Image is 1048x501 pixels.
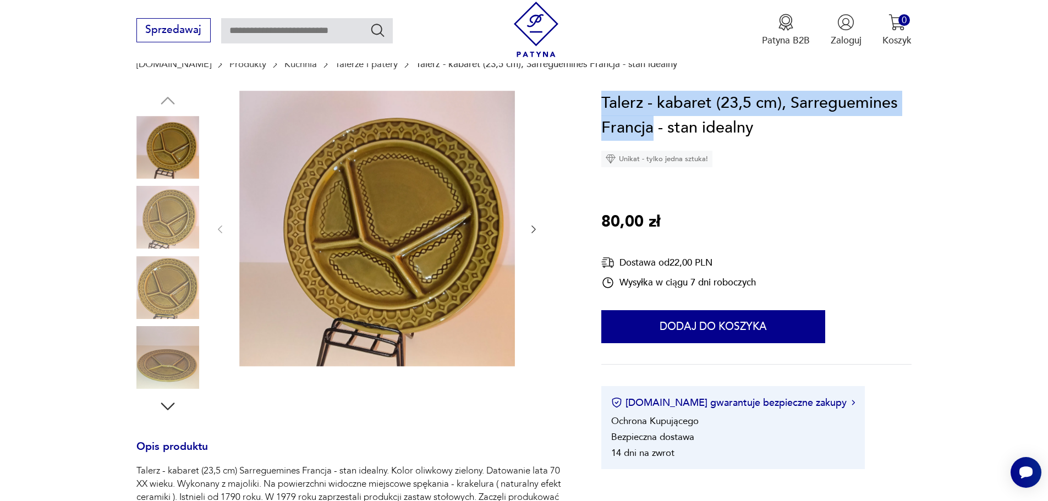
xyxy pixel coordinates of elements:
div: Dostawa od 22,00 PLN [601,256,756,269]
button: Szukaj [370,22,386,38]
a: [DOMAIN_NAME] [136,59,211,69]
li: 14 dni na zwrot [611,447,674,459]
img: Zdjęcie produktu Talerz - kabaret (23,5 cm), Sarreguemines Francja - stan idealny [136,186,199,249]
p: 80,00 zł [601,210,660,235]
button: Sprzedawaj [136,18,211,42]
div: Wysyłka w ciągu 7 dni roboczych [601,276,756,289]
img: Ikona dostawy [601,256,614,269]
h3: Opis produktu [136,443,570,465]
li: Bezpieczna dostawa [611,431,694,443]
p: Patyna B2B [762,34,810,47]
img: Patyna - sklep z meblami i dekoracjami vintage [508,2,564,57]
img: Ikonka użytkownika [837,14,854,31]
img: Zdjęcie produktu Talerz - kabaret (23,5 cm), Sarreguemines Francja - stan idealny [136,116,199,179]
button: [DOMAIN_NAME] gwarantuje bezpieczne zakupy [611,396,855,410]
img: Zdjęcie produktu Talerz - kabaret (23,5 cm), Sarreguemines Francja - stan idealny [136,326,199,389]
a: Ikona medaluPatyna B2B [762,14,810,47]
a: Talerze i patery [335,59,398,69]
img: Ikona medalu [777,14,794,31]
img: Ikona koszyka [888,14,906,31]
a: Produkty [229,59,266,69]
p: Zaloguj [831,34,862,47]
img: Ikona certyfikatu [611,397,622,408]
h1: Talerz - kabaret (23,5 cm), Sarreguemines Francja - stan idealny [601,91,912,141]
iframe: Smartsupp widget button [1011,457,1041,488]
button: Zaloguj [831,14,862,47]
a: Sprzedawaj [136,26,211,35]
button: Dodaj do koszyka [601,310,825,343]
button: Patyna B2B [762,14,810,47]
img: Ikona strzałki w prawo [852,400,855,405]
img: Zdjęcie produktu Talerz - kabaret (23,5 cm), Sarreguemines Francja - stan idealny [239,91,515,366]
div: Unikat - tylko jedna sztuka! [601,151,712,167]
div: 0 [898,14,910,26]
img: Zdjęcie produktu Talerz - kabaret (23,5 cm), Sarreguemines Francja - stan idealny [136,256,199,319]
img: Ikona diamentu [606,154,616,164]
li: Ochrona Kupującego [611,415,699,427]
button: 0Koszyk [882,14,912,47]
p: Talerz - kabaret (23,5 cm), Sarreguemines Francja - stan idealny [416,59,677,69]
p: Koszyk [882,34,912,47]
a: Kuchnia [284,59,317,69]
